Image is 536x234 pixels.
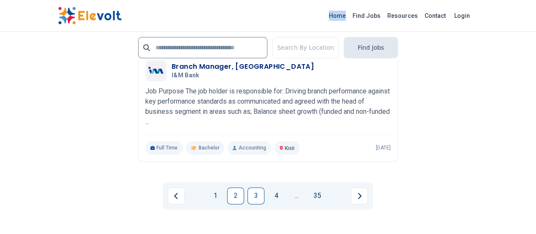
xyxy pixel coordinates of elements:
a: Page 1 [207,187,224,204]
a: I&M BankBranch Manager, [GEOGRAPHIC_DATA]I&M BankJob Purpose The job holder is responsible for: D... [145,60,391,155]
iframe: Chat Widget [494,193,536,234]
a: Page 2 is your current page [227,187,244,204]
a: Page 4 [268,187,285,204]
img: I&M Bank [147,62,164,79]
button: Find Jobs [344,37,398,58]
p: Full Time [145,141,183,155]
span: I&M Bank [172,72,200,79]
a: Jump forward [288,187,305,204]
a: Resources [384,9,421,23]
a: Next page [351,187,368,204]
p: Job Purpose The job holder is responsible for: Driving branch performance against key performance... [145,86,391,127]
a: Page 35 [308,187,325,204]
a: Home [325,9,349,23]
p: Accounting [228,141,271,155]
p: [DATE] [376,144,391,151]
a: Login [449,7,475,24]
span: Kisii [285,145,294,151]
h3: Branch Manager, [GEOGRAPHIC_DATA] [172,62,314,72]
span: Bachelor [198,144,219,151]
a: Find Jobs [349,9,384,23]
a: Previous page [168,187,185,204]
ul: Pagination [168,187,368,204]
img: Elevolt [58,7,122,25]
a: Page 3 [247,187,264,204]
a: Contact [421,9,449,23]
